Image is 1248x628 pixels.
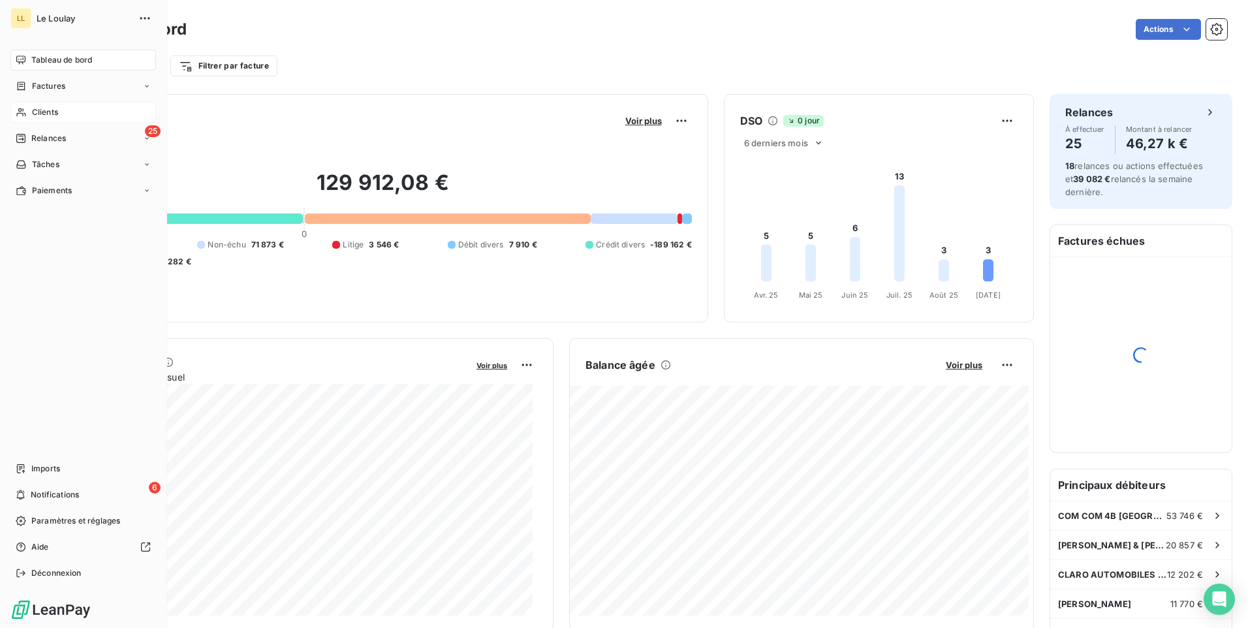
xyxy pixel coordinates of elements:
[74,370,467,384] span: Chiffre d'affaires mensuel
[1126,125,1193,133] span: Montant à relancer
[1166,510,1203,521] span: 53 746 €
[31,515,120,527] span: Paramètres et réglages
[1166,540,1203,550] span: 20 857 €
[1167,569,1203,580] span: 12 202 €
[976,290,1001,300] tspan: [DATE]
[1058,510,1166,521] span: COM COM 4B [GEOGRAPHIC_DATA]
[32,159,59,170] span: Tâches
[37,13,131,24] span: Le Loulay
[744,138,808,148] span: 6 derniers mois
[10,599,91,620] img: Logo LeanPay
[1170,599,1203,609] span: 11 770 €
[1065,104,1113,120] h6: Relances
[1065,133,1104,154] h4: 25
[783,115,824,127] span: 0 jour
[740,113,762,129] h6: DSO
[31,567,82,579] span: Déconnexion
[1058,569,1167,580] span: CLARO AUTOMOBILES REZE
[886,290,913,300] tspan: Juil. 25
[946,360,982,370] span: Voir plus
[929,290,958,300] tspan: Août 25
[164,256,191,268] span: -282 €
[31,463,60,475] span: Imports
[621,115,666,127] button: Voir plus
[596,239,645,251] span: Crédit divers
[942,359,986,371] button: Voir plus
[476,361,507,370] span: Voir plus
[32,80,65,92] span: Factures
[170,55,277,76] button: Filtrer par facture
[145,125,161,137] span: 25
[74,170,692,209] h2: 129 912,08 €
[625,116,662,126] span: Voir plus
[1050,225,1232,257] h6: Factures échues
[1065,161,1203,197] span: relances ou actions effectuées et relancés la semaine dernière.
[1126,133,1193,154] h4: 46,27 k €
[841,290,868,300] tspan: Juin 25
[585,357,655,373] h6: Balance âgée
[32,106,58,118] span: Clients
[208,239,245,251] span: Non-échu
[1073,174,1110,184] span: 39 082 €
[31,54,92,66] span: Tableau de bord
[149,482,161,494] span: 6
[1136,19,1201,40] button: Actions
[1058,540,1166,550] span: [PERSON_NAME] & [PERSON_NAME]
[251,239,284,251] span: 71 873 €
[31,541,49,553] span: Aide
[1065,125,1104,133] span: À effectuer
[10,8,31,29] div: LL
[1058,599,1131,609] span: [PERSON_NAME]
[302,228,307,239] span: 0
[1065,161,1074,171] span: 18
[473,359,511,371] button: Voir plus
[798,290,822,300] tspan: Mai 25
[32,185,72,196] span: Paiements
[343,239,364,251] span: Litige
[754,290,778,300] tspan: Avr. 25
[1204,584,1235,615] div: Open Intercom Messenger
[509,239,537,251] span: 7 910 €
[1050,469,1232,501] h6: Principaux débiteurs
[650,239,692,251] span: -189 162 €
[369,239,399,251] span: 3 546 €
[31,133,66,144] span: Relances
[10,537,156,557] a: Aide
[31,489,79,501] span: Notifications
[458,239,504,251] span: Débit divers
